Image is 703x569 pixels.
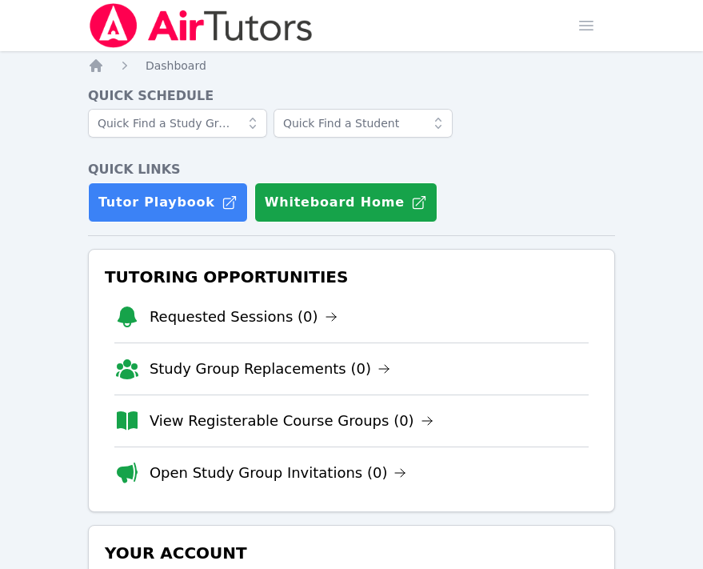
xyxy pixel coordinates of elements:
h4: Quick Links [88,160,615,179]
a: Requested Sessions (0) [150,306,338,328]
h3: Your Account [102,539,601,567]
a: Study Group Replacements (0) [150,358,390,380]
a: View Registerable Course Groups (0) [150,410,433,432]
img: Air Tutors [88,3,314,48]
h3: Tutoring Opportunities [102,262,601,291]
nav: Breadcrumb [88,58,615,74]
input: Quick Find a Student [274,109,453,138]
button: Whiteboard Home [254,182,437,222]
a: Tutor Playbook [88,182,248,222]
span: Dashboard [146,59,206,72]
a: Dashboard [146,58,206,74]
input: Quick Find a Study Group [88,109,267,138]
a: Open Study Group Invitations (0) [150,462,407,484]
h4: Quick Schedule [88,86,615,106]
